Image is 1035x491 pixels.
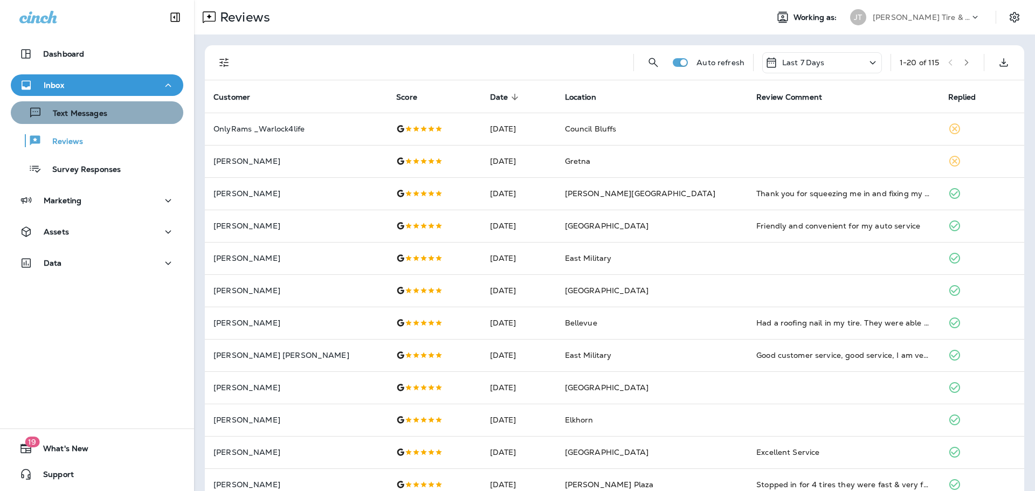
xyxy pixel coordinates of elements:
span: Review Comment [756,93,822,102]
button: Filters [213,52,235,73]
span: Replied [948,93,976,102]
span: Date [490,93,508,102]
span: Customer [213,93,250,102]
p: Reviews [216,9,270,25]
p: [PERSON_NAME] [213,189,379,198]
span: East Military [565,350,612,360]
button: Collapse Sidebar [160,6,190,28]
button: Inbox [11,74,183,96]
span: Elkhorn [565,415,594,425]
span: Date [490,92,522,102]
p: [PERSON_NAME] [PERSON_NAME] [213,351,379,359]
p: Marketing [44,196,81,205]
button: Support [11,464,183,485]
p: OnlyRams _Warlock4life [213,125,379,133]
button: 19What's New [11,438,183,459]
span: Working as: [793,13,839,22]
span: Council Bluffs [565,124,617,134]
span: [PERSON_NAME][GEOGRAPHIC_DATA] [565,189,715,198]
span: Gretna [565,156,591,166]
span: East Military [565,253,612,263]
p: Survey Responses [42,165,121,175]
div: JT [850,9,866,25]
p: [PERSON_NAME] [213,448,379,457]
td: [DATE] [481,404,556,436]
span: Location [565,93,596,102]
span: Score [396,93,417,102]
div: Excellent Service [756,447,930,458]
span: Support [32,470,74,483]
td: [DATE] [481,242,556,274]
p: [PERSON_NAME] Tire & Auto [873,13,970,22]
td: [DATE] [481,210,556,242]
span: [PERSON_NAME] Plaza [565,480,654,489]
td: [DATE] [481,307,556,339]
button: Marketing [11,190,183,211]
span: [GEOGRAPHIC_DATA] [565,383,648,392]
p: Assets [44,227,69,236]
span: Score [396,92,431,102]
td: [DATE] [481,274,556,307]
td: [DATE] [481,113,556,145]
button: Dashboard [11,43,183,65]
div: Stopped in for 4 tires they were fast & very friendly. [756,479,930,490]
button: Text Messages [11,101,183,124]
span: [GEOGRAPHIC_DATA] [565,447,648,457]
p: Dashboard [43,50,84,58]
span: [GEOGRAPHIC_DATA] [565,221,648,231]
button: Assets [11,221,183,243]
span: Customer [213,92,264,102]
p: [PERSON_NAME] [213,480,379,489]
span: What's New [32,444,88,457]
p: [PERSON_NAME] [213,254,379,262]
span: [GEOGRAPHIC_DATA] [565,286,648,295]
p: [PERSON_NAME] [213,319,379,327]
div: Had a roofing nail in my tire. They were able to fix it right away. Super courteous. [756,317,930,328]
button: Survey Responses [11,157,183,180]
button: Data [11,252,183,274]
button: Search Reviews [643,52,664,73]
span: Review Comment [756,92,836,102]
span: 19 [25,437,39,447]
p: Text Messages [42,109,107,119]
p: Inbox [44,81,64,89]
td: [DATE] [481,339,556,371]
p: Auto refresh [696,58,744,67]
div: Good customer service, good service, I am very grateful. [756,350,930,361]
td: [DATE] [481,177,556,210]
span: Replied [948,92,990,102]
p: [PERSON_NAME] [213,157,379,165]
div: Friendly and convenient for my auto service [756,220,930,231]
p: Reviews [42,137,83,147]
p: [PERSON_NAME] [213,416,379,424]
p: [PERSON_NAME] [213,383,379,392]
td: [DATE] [481,145,556,177]
p: [PERSON_NAME] [213,286,379,295]
div: 1 - 20 of 115 [900,58,940,67]
p: Data [44,259,62,267]
button: Export as CSV [993,52,1015,73]
p: [PERSON_NAME] [213,222,379,230]
td: [DATE] [481,371,556,404]
td: [DATE] [481,436,556,468]
span: Bellevue [565,318,597,328]
div: Thank you for squeezing me in and fixing my tire. Awesome service and great customer service!! [756,188,930,199]
button: Reviews [11,129,183,152]
button: Settings [1005,8,1024,27]
span: Location [565,92,610,102]
p: Last 7 Days [782,58,825,67]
